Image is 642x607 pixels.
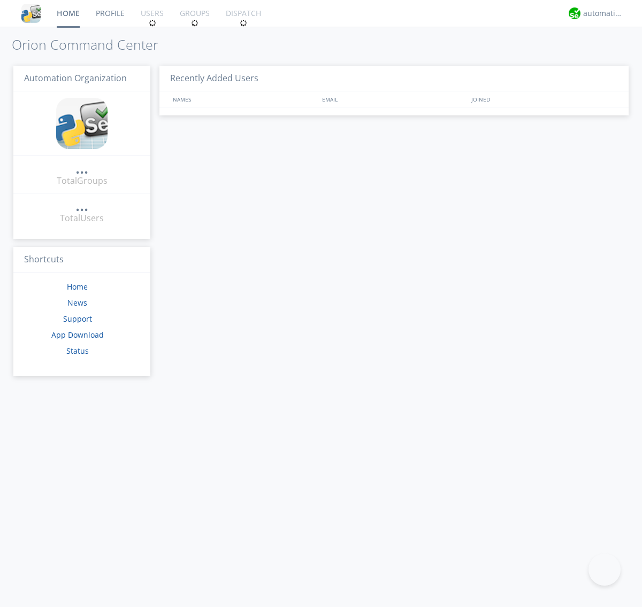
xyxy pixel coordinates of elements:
[13,247,150,273] h3: Shortcuts
[583,8,623,19] div: automation+atlas
[21,4,41,23] img: cddb5a64eb264b2086981ab96f4c1ba7
[67,282,88,292] a: Home
[75,200,88,212] a: ...
[191,19,198,27] img: spin.svg
[24,72,127,84] span: Automation Organization
[149,19,156,27] img: spin.svg
[75,162,88,175] a: ...
[75,200,88,211] div: ...
[240,19,247,27] img: spin.svg
[319,91,469,107] div: EMAIL
[75,162,88,173] div: ...
[63,314,92,324] a: Support
[51,330,104,340] a: App Download
[588,554,621,586] iframe: Toggle Customer Support
[469,91,618,107] div: JOINED
[170,91,317,107] div: NAMES
[569,7,580,19] img: d2d01cd9b4174d08988066c6d424eccd
[66,346,89,356] a: Status
[56,98,108,149] img: cddb5a64eb264b2086981ab96f4c1ba7
[57,175,108,187] div: Total Groups
[67,298,87,308] a: News
[159,66,629,92] h3: Recently Added Users
[60,212,104,224] div: Total Users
